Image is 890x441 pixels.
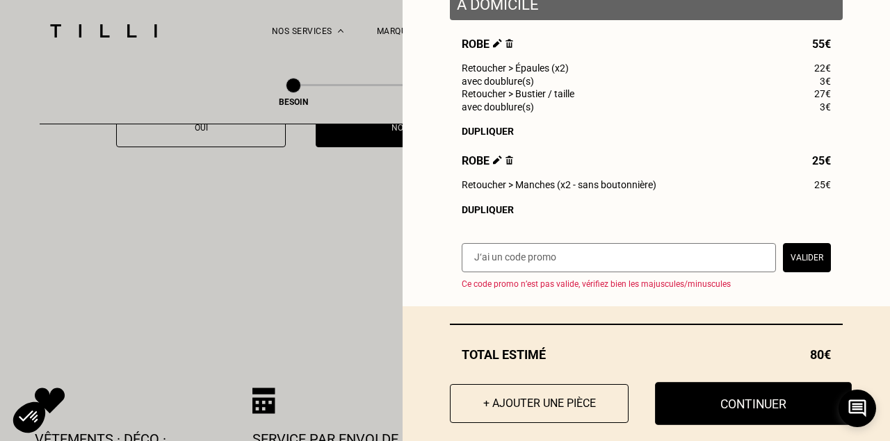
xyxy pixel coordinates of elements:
span: 3€ [820,76,831,87]
span: 25€ [812,154,831,167]
button: Valider [783,243,831,272]
button: + Ajouter une pièce [450,384,629,423]
span: 27€ [814,88,831,99]
span: avec doublure(s) [462,101,534,113]
img: Supprimer [505,39,513,48]
span: Retoucher > Bustier / taille [462,88,574,99]
span: Retoucher > Épaules (x2) [462,63,569,74]
img: Supprimer [505,156,513,165]
span: 55€ [812,38,831,51]
button: Continuer [655,382,852,425]
span: 22€ [814,63,831,74]
span: avec doublure(s) [462,76,534,87]
span: Robe [462,154,513,167]
img: Éditer [493,156,502,165]
div: Dupliquer [462,126,831,137]
span: 25€ [814,179,831,190]
span: Retoucher > Manches (x2 - sans boutonnière) [462,179,656,190]
div: Dupliquer [462,204,831,215]
p: Ce code promo n’est pas valide, vérifiez bien les majuscules/minuscules [462,279,843,289]
img: Éditer [493,39,502,48]
span: 3€ [820,101,831,113]
div: Total estimé [450,347,843,362]
span: Robe [462,38,513,51]
input: J‘ai un code promo [462,243,776,272]
span: 80€ [810,347,831,362]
